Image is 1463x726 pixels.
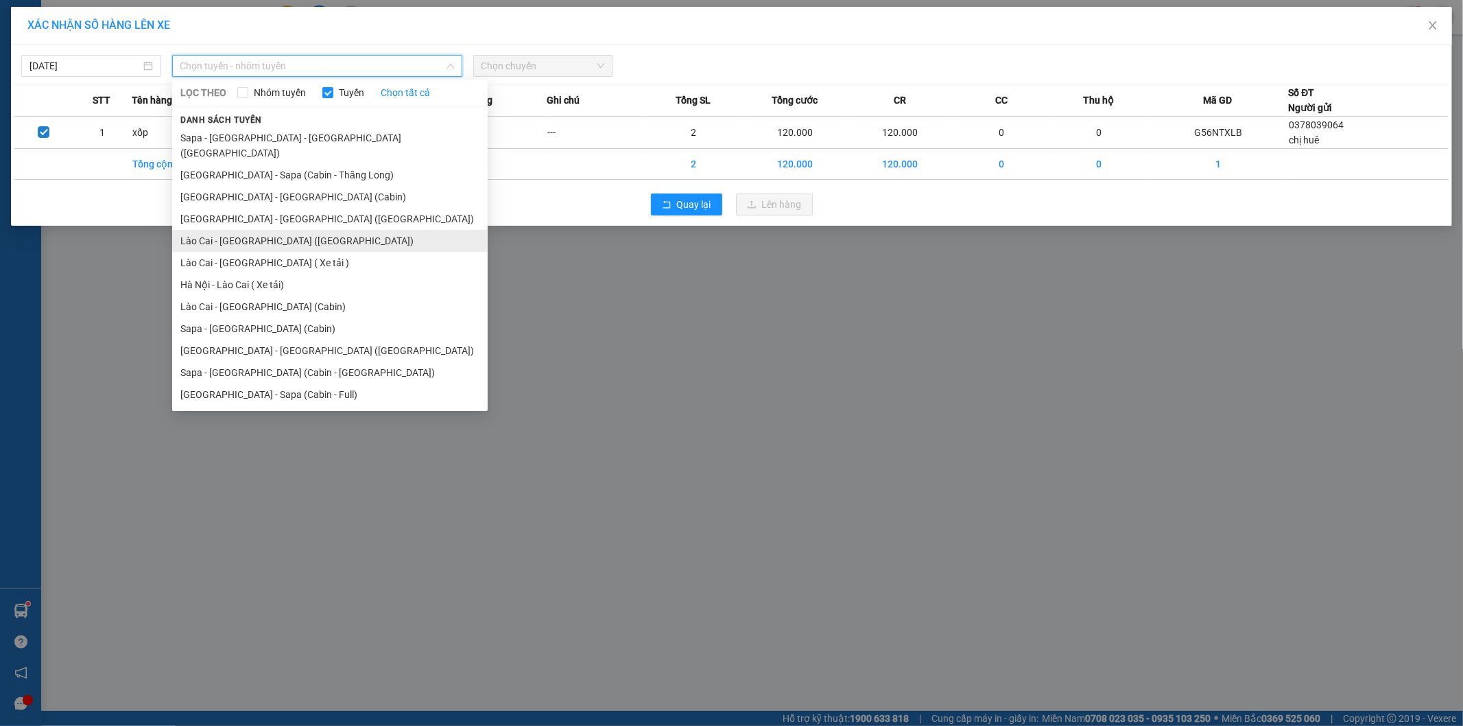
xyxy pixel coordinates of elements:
td: --- [449,117,547,149]
span: Tuyến [333,85,370,100]
td: 120.000 [848,149,953,180]
td: 1 [73,117,131,149]
li: Sapa - [GEOGRAPHIC_DATA] (Cabin - [GEOGRAPHIC_DATA]) [172,362,488,384]
span: rollback [662,200,671,211]
td: 0 [1051,117,1148,149]
td: 0 [953,149,1050,180]
td: --- [547,117,645,149]
span: Nhóm tuyến [248,85,311,100]
td: G56NTXLB [1148,117,1289,149]
li: [GEOGRAPHIC_DATA] - [GEOGRAPHIC_DATA] ([GEOGRAPHIC_DATA]) [172,340,488,362]
li: Sapa - [GEOGRAPHIC_DATA] (Cabin) [172,318,488,340]
span: Chọn chuyến [481,56,605,76]
button: uploadLên hàng [736,194,813,215]
td: 1 [1148,149,1289,180]
b: Sao Việt [83,32,167,55]
span: Tên hàng [132,93,172,108]
span: 0378039064 [1289,119,1344,130]
td: 120.000 [742,149,848,180]
span: Thu hộ [1084,93,1115,108]
span: STT [93,93,111,108]
div: Số ĐT Người gửi [1289,85,1333,115]
td: 120.000 [742,117,848,149]
input: 15/10/2025 [29,58,141,73]
td: 120.000 [848,117,953,149]
span: chị huê [1289,134,1320,145]
span: LỌC THEO [180,85,226,100]
b: [DOMAIN_NAME] [183,11,331,34]
span: close [1427,20,1438,31]
li: Hà Nội - Lào Cai ( Xe tải) [172,274,488,296]
li: [GEOGRAPHIC_DATA] - [GEOGRAPHIC_DATA] ([GEOGRAPHIC_DATA]) [172,208,488,230]
li: [GEOGRAPHIC_DATA] - Sapa (Cabin - Thăng Long) [172,164,488,186]
span: Tổng cước [772,93,818,108]
h2: G56NTXLB [8,80,110,102]
td: 0 [1051,149,1148,180]
span: CR [894,93,906,108]
button: Close [1414,7,1452,45]
td: Tổng cộng [132,149,229,180]
td: xốp [132,117,229,149]
td: 2 [645,117,742,149]
h2: VP Nhận: VP 7 [PERSON_NAME] [72,80,331,166]
span: down [447,62,455,70]
span: Ghi chú [547,93,580,108]
span: XÁC NHẬN SỐ HÀNG LÊN XE [27,19,170,32]
span: Quay lại [677,197,711,212]
span: Tổng SL [676,93,711,108]
li: [GEOGRAPHIC_DATA] - Sapa (Cabin - Full) [172,384,488,406]
button: rollbackQuay lại [651,194,722,215]
span: Danh sách tuyến [172,114,270,126]
li: [GEOGRAPHIC_DATA] - [GEOGRAPHIC_DATA] (Cabin) [172,186,488,208]
span: Chọn tuyến - nhóm tuyến [180,56,454,76]
a: Chọn tất cả [381,85,430,100]
td: 2 [645,149,742,180]
img: logo.jpg [8,11,76,80]
li: Lào Cai - [GEOGRAPHIC_DATA] ([GEOGRAPHIC_DATA]) [172,230,488,252]
li: Lào Cai - [GEOGRAPHIC_DATA] ( Xe tải ) [172,252,488,274]
td: 0 [953,117,1050,149]
li: Sapa - [GEOGRAPHIC_DATA] - [GEOGRAPHIC_DATA] ([GEOGRAPHIC_DATA]) [172,127,488,164]
span: Mã GD [1204,93,1233,108]
li: Lào Cai - [GEOGRAPHIC_DATA] (Cabin) [172,296,488,318]
span: CC [995,93,1008,108]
